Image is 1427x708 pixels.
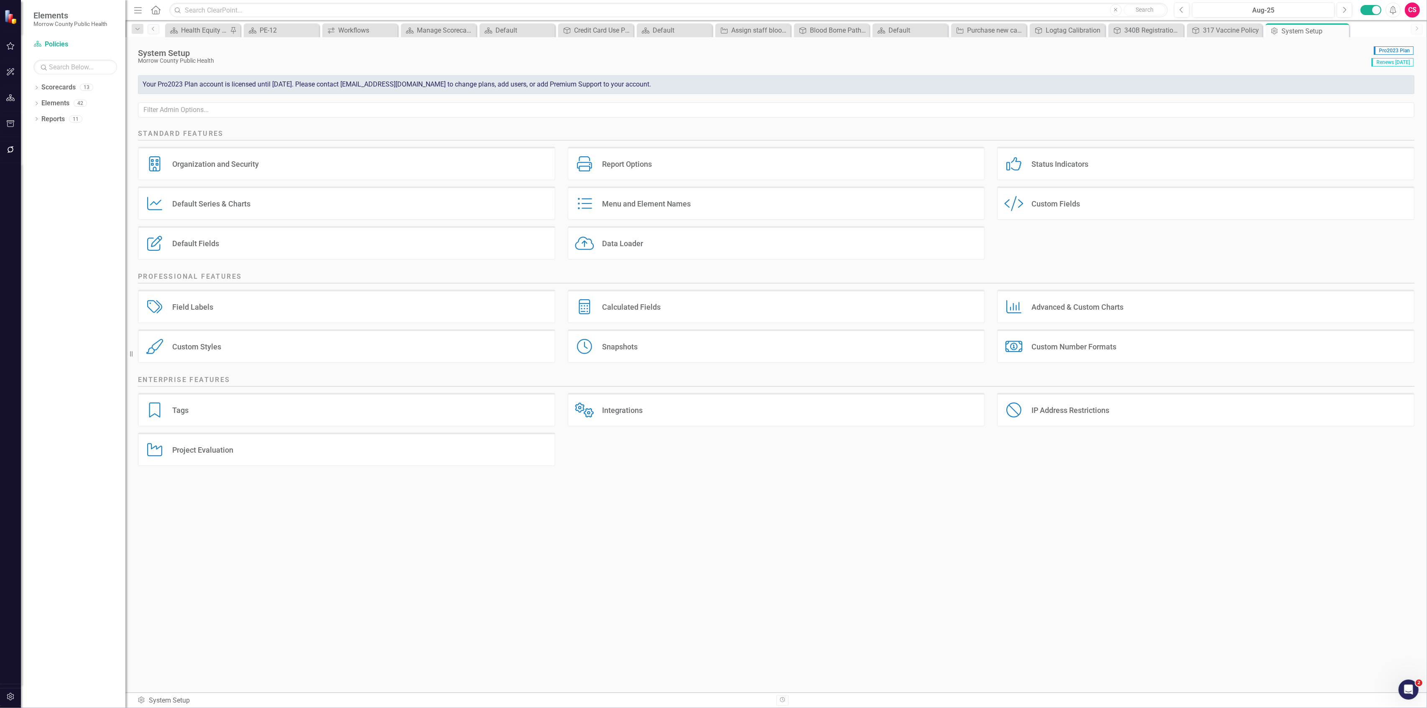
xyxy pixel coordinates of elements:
[41,83,76,92] a: Scorecards
[1046,25,1103,36] div: Logtag Calibration
[138,102,1414,118] input: Filter Admin Options...
[1399,680,1419,700] iframe: Intercom live chat
[1031,159,1088,169] div: Status Indicators
[172,199,250,209] div: Default Series & Charts
[41,115,65,124] a: Reports
[74,100,87,107] div: 42
[1124,4,1166,16] button: Search
[169,3,1168,18] input: Search ClearPoint...
[138,48,1367,58] div: System Setup
[80,84,93,91] div: 13
[717,25,789,36] a: Assign staff blood Borne Pathogen training
[41,99,69,108] a: Elements
[602,405,643,415] div: Integrations
[138,375,1414,387] h2: Enterprise Features
[1405,3,1420,18] button: CS
[1031,342,1116,351] div: Custom Number Formats
[796,25,867,36] a: Blood Borne Pathogen Exposure Policy
[1110,25,1182,36] a: 340B Registration and Compliance Policy
[138,58,1367,64] div: Morrow County Public Health
[33,20,107,27] small: Morrow County Public Health
[403,25,474,36] a: Manage Scorecards
[1032,25,1103,36] a: Logtag Calibration
[639,25,710,36] a: Default
[138,272,1414,283] h2: Professional Features
[653,25,710,36] div: Default
[167,25,228,36] a: Health Equity Plan
[1124,25,1182,36] div: 340B Registration and Compliance Policy
[324,25,396,36] a: Workflows
[1031,199,1080,209] div: Custom Fields
[1416,680,1422,686] span: 2
[4,9,19,24] img: ClearPoint Strategy
[1192,3,1335,18] button: Aug-25
[172,302,213,312] div: Field Labels
[731,25,789,36] div: Assign staff blood Borne Pathogen training
[560,25,631,36] a: Credit Card Use Policy
[33,60,117,74] input: Search Below...
[172,405,189,415] div: Tags
[1203,25,1260,36] div: 317 Vaccine Policy
[602,342,638,351] div: Snapshots
[967,25,1024,36] div: Purchase new calibrated probes for [PERSON_NAME] logtag
[810,25,867,36] div: Blood Borne Pathogen Exposure Policy
[1374,46,1414,55] span: Pro2023 Plan
[1371,58,1414,66] span: Renews [DATE]
[482,25,553,36] a: Default
[137,696,770,705] div: System Setup
[1031,405,1109,415] div: IP Address Restrictions
[888,25,946,36] div: Default
[417,25,474,36] div: Manage Scorecards
[172,159,259,169] div: Organization and Security
[172,342,221,351] div: Custom Styles
[1189,25,1260,36] a: 317 Vaccine Policy
[69,115,82,122] div: 11
[574,25,631,36] div: Credit Card Use Policy
[138,129,1414,140] h2: Standard Features
[33,40,117,49] a: Policies
[1281,26,1347,36] div: System Setup
[33,10,107,20] span: Elements
[602,199,691,209] div: Menu and Element Names
[602,302,661,312] div: Calculated Fields
[138,75,1414,94] div: Your Pro2023 Plan account is licensed until [DATE]. Please contact [EMAIL_ADDRESS][DOMAIN_NAME] t...
[338,25,396,36] div: Workflows
[602,239,643,248] div: Data Loader
[172,445,233,455] div: Project Evaluation
[602,159,652,169] div: Report Options
[181,25,228,36] div: Health Equity Plan
[953,25,1024,36] a: Purchase new calibrated probes for [PERSON_NAME] logtag
[260,25,317,36] div: PE-12
[172,239,219,248] div: Default Fields
[246,25,317,36] a: PE-12
[495,25,553,36] div: Default
[1136,6,1154,13] span: Search
[1195,5,1332,15] div: Aug-25
[1031,302,1123,312] div: Advanced & Custom Charts
[875,25,946,36] a: Default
